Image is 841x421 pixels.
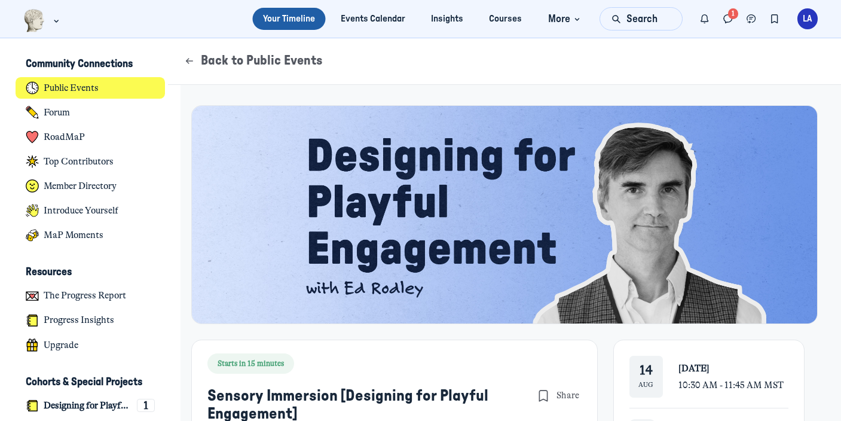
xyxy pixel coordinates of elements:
[534,387,552,405] button: Bookmarks
[44,340,78,351] h4: Upgrade
[16,395,166,417] a: Designing for Playful Engagement1
[421,8,474,30] a: Insights
[44,205,118,216] h4: Introduce Yourself
[763,7,786,30] button: Bookmarks
[537,8,588,30] button: More
[44,290,126,301] h4: The Progress Report
[44,315,114,326] h4: Progress Insights
[23,9,45,32] img: Museums as Progress logo
[678,380,784,391] span: 10:30 AM - 11:45 AM MST
[331,8,416,30] a: Events Calendar
[16,285,166,307] a: The Progress Report
[16,334,166,356] a: Upgrade
[16,175,166,197] a: Member Directory
[168,38,841,85] header: Page Header
[26,266,72,279] h3: Resources
[44,83,99,94] h4: Public Events
[44,181,117,192] h4: Member Directory
[253,8,326,30] a: Your Timeline
[717,7,740,30] button: Direct messages
[740,7,763,30] button: Chat threads
[678,363,710,374] span: [DATE]
[16,200,166,222] a: Introduce Yourself
[556,389,579,402] span: Share
[548,11,583,27] span: More
[26,376,142,389] h3: Cohorts & Special Projects
[44,230,103,241] h4: MaP Moments
[600,7,682,30] button: Search
[16,126,166,148] a: RoadMaP
[16,102,166,124] a: Forum
[23,8,62,33] button: Museums as Progress logo
[16,224,166,246] a: MaP Moments
[184,52,323,70] button: Back to Public Events
[137,399,155,412] div: 1
[44,156,114,167] h4: Top Contributors
[797,8,818,29] div: LA
[553,387,582,405] button: Share
[16,77,166,99] a: Public Events
[44,400,131,411] h4: Designing for Playful Engagement
[16,54,166,75] button: Community ConnectionsCollapse space
[16,262,166,283] button: ResourcesCollapse space
[693,7,717,30] button: Notifications
[638,380,653,390] div: Aug
[16,151,166,173] a: Top Contributors
[640,363,653,379] div: 14
[218,358,284,368] span: Starts in 15 minutes
[26,57,133,71] h3: Community Connections
[44,132,85,143] h4: RoadMaP
[16,309,166,331] a: Progress Insights
[479,8,533,30] a: Courses
[44,107,70,118] h4: Forum
[797,8,818,29] button: User menu options
[16,371,166,392] button: Cohorts & Special ProjectsCollapse space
